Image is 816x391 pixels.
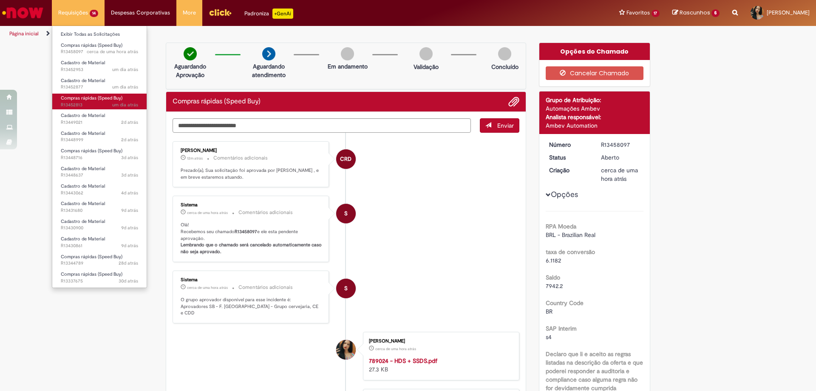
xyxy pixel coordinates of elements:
[6,26,538,42] ul: Trilhas de página
[52,199,147,215] a: Aberto R13431680 : Cadastro de Material
[61,66,138,73] span: R13452953
[491,63,518,71] p: Concluído
[601,153,640,162] div: Aberto
[369,357,510,374] div: 27.3 KB
[546,257,561,264] span: 6.1182
[508,96,519,107] button: Adicionar anexos
[52,26,147,288] ul: Requisições
[672,9,720,17] a: Rascunhos
[497,122,514,129] span: Enviar
[543,140,595,149] dt: Número
[546,231,595,239] span: BRL - Brazilian Real
[121,154,138,161] time: 26/08/2025 14:36:57
[121,207,138,214] span: 9d atrás
[336,279,356,298] div: System
[52,182,147,197] a: Aberto R13443062 : Cadastro de Material
[121,119,138,126] time: 26/08/2025 15:19:47
[181,297,322,317] p: O grupo aprovador disponível para esse incidente é: Aprovadores SB - F. [GEOGRAPHIC_DATA] - Grupo...
[121,190,138,196] time: 25/08/2025 09:35:48
[61,218,105,225] span: Cadastro de Material
[375,346,416,351] span: cerca de uma hora atrás
[238,284,293,291] small: Comentários adicionais
[121,172,138,178] span: 3d atrás
[328,62,368,71] p: Em andamento
[121,190,138,196] span: 4d atrás
[480,118,519,133] button: Enviar
[61,260,138,267] span: R13344789
[173,118,471,133] textarea: Digite sua mensagem aqui...
[119,278,138,284] time: 30/07/2025 13:48:43
[248,62,289,79] p: Aguardando atendimento
[61,166,105,172] span: Cadastro de Material
[52,94,147,109] a: Aberto R13452813 : Compras rápidas (Speed Buy)
[61,236,105,242] span: Cadastro de Material
[61,95,122,101] span: Compras rápidas (Speed Buy)
[375,346,416,351] time: 28/08/2025 14:04:36
[61,154,138,161] span: R13448716
[184,47,197,60] img: check-circle-green.png
[546,223,576,230] b: RPA Moeda
[209,6,232,19] img: click_logo_yellow_360x200.png
[369,357,437,365] strong: 789024 - HDS + SSDS.pdf
[121,243,138,249] time: 20/08/2025 08:41:11
[546,282,563,290] span: 7942.2
[181,277,322,283] div: Sistema
[121,137,138,143] span: 2d atrás
[112,84,138,90] time: 27/08/2025 14:43:01
[546,274,560,281] b: Saldo
[344,203,348,224] span: S
[546,113,644,121] div: Analista responsável:
[601,166,640,183] div: 28/08/2025 14:06:09
[61,200,105,207] span: Cadastro de Material
[121,225,138,231] time: 20/08/2025 08:49:03
[61,183,105,189] span: Cadastro de Material
[121,137,138,143] time: 26/08/2025 15:17:03
[369,339,510,344] div: [PERSON_NAME]
[601,140,640,149] div: R13458097
[119,260,138,266] span: 28d atrás
[58,9,88,17] span: Requisições
[546,325,577,332] b: SAP Interim
[119,260,138,266] time: 01/08/2025 10:32:45
[112,66,138,73] span: um dia atrás
[181,148,322,153] div: [PERSON_NAME]
[121,243,138,249] span: 9d atrás
[52,164,147,180] a: Aberto R13448637 : Cadastro de Material
[546,308,552,315] span: BR
[340,149,351,169] span: CRD
[61,77,105,84] span: Cadastro de Material
[61,49,138,55] span: R13458097
[601,166,638,183] span: cerca de uma hora atrás
[543,153,595,162] dt: Status
[170,62,211,79] p: Aguardando Aprovação
[546,66,644,80] button: Cancelar Chamado
[61,254,122,260] span: Compras rápidas (Speed Buy)
[52,76,147,92] a: Aberto R13452877 : Cadastro de Material
[546,121,644,130] div: Ambev Automation
[213,154,268,162] small: Comentários adicionais
[121,225,138,231] span: 9d atrás
[61,190,138,197] span: R13443062
[711,9,720,17] span: 6
[652,10,660,17] span: 17
[187,156,203,161] time: 28/08/2025 14:56:03
[119,278,138,284] span: 30d atrás
[111,9,170,17] span: Despesas Corporativas
[61,225,138,231] span: R13430900
[181,222,322,255] p: Olá! Recebemos seu chamado e ele esta pendente aprovação.
[187,210,228,215] span: cerca de uma hora atrás
[61,42,122,49] span: Compras rápidas (Speed Buy)
[52,146,147,162] a: Aberto R13448716 : Compras rápidas (Speed Buy)
[61,130,105,137] span: Cadastro de Material
[498,47,511,60] img: img-circle-grey.png
[183,9,196,17] span: More
[336,149,356,169] div: Carlos Roberto Da Silva Bandeira
[52,252,147,268] a: Aberto R13344789 : Compras rápidas (Speed Buy)
[90,10,98,17] span: 14
[61,172,138,179] span: R13448637
[238,209,293,216] small: Comentários adicionais
[414,63,439,71] p: Validação
[344,278,348,299] span: S
[52,111,147,127] a: Aberto R13449021 : Cadastro de Material
[187,285,228,290] span: cerca de uma hora atrás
